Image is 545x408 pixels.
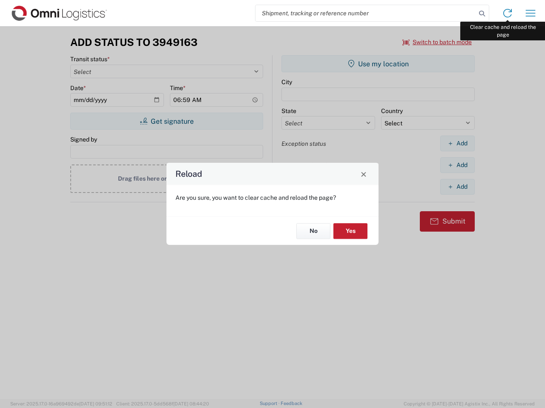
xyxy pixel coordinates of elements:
p: Are you sure, you want to clear cache and reload the page? [175,194,370,201]
button: No [296,223,330,239]
button: Close [358,168,370,180]
h4: Reload [175,168,202,180]
input: Shipment, tracking or reference number [255,5,476,21]
button: Yes [333,223,367,239]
